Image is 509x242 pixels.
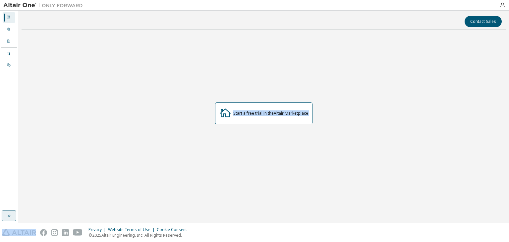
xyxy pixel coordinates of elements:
div: Managed [3,48,15,59]
img: Altair One [3,2,86,9]
div: Start a free trial in the [233,111,308,116]
div: User Profile [3,24,15,35]
div: Cookie Consent [157,227,191,232]
a: Altair Marketplace [274,110,308,116]
div: Privacy [88,227,108,232]
div: Company Profile [3,36,15,47]
p: © 2025 Altair Engineering, Inc. All Rights Reserved. [88,232,191,238]
div: Website Terms of Use [108,227,157,232]
img: youtube.svg [73,229,83,236]
img: altair_logo.svg [2,229,36,236]
img: instagram.svg [51,229,58,236]
div: Dashboard [3,12,15,23]
img: linkedin.svg [62,229,69,236]
img: facebook.svg [40,229,47,236]
button: Contact Sales [465,16,502,27]
div: On Prem [3,60,15,70]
